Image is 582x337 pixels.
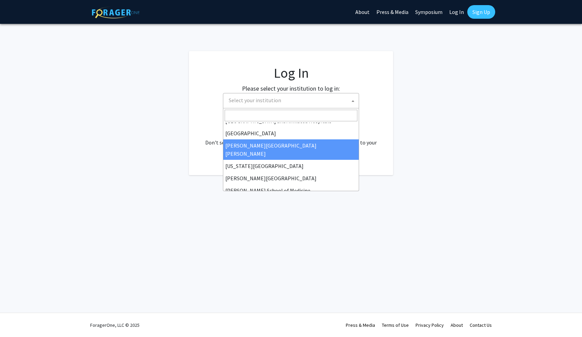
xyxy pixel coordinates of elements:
[226,93,359,107] span: Select your institution
[242,84,340,93] label: Please select your institution to log in:
[223,160,359,172] li: [US_STATE][GEOGRAPHIC_DATA]
[90,313,140,337] div: ForagerOne, LLC © 2025
[5,306,29,332] iframe: Chat
[92,6,140,18] img: ForagerOne Logo
[382,322,409,328] a: Terms of Use
[346,322,375,328] a: Press & Media
[223,93,359,108] span: Select your institution
[470,322,492,328] a: Contact Us
[225,110,357,121] input: Search
[223,184,359,197] li: [PERSON_NAME] School of Medicine
[451,322,463,328] a: About
[223,127,359,139] li: [GEOGRAPHIC_DATA]
[416,322,444,328] a: Privacy Policy
[223,172,359,184] li: [PERSON_NAME][GEOGRAPHIC_DATA]
[223,139,359,160] li: [PERSON_NAME][GEOGRAPHIC_DATA][PERSON_NAME]
[229,97,281,104] span: Select your institution
[467,5,495,19] a: Sign Up
[203,65,379,81] h1: Log In
[203,122,379,155] div: No account? . Don't see your institution? about bringing ForagerOne to your institution.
